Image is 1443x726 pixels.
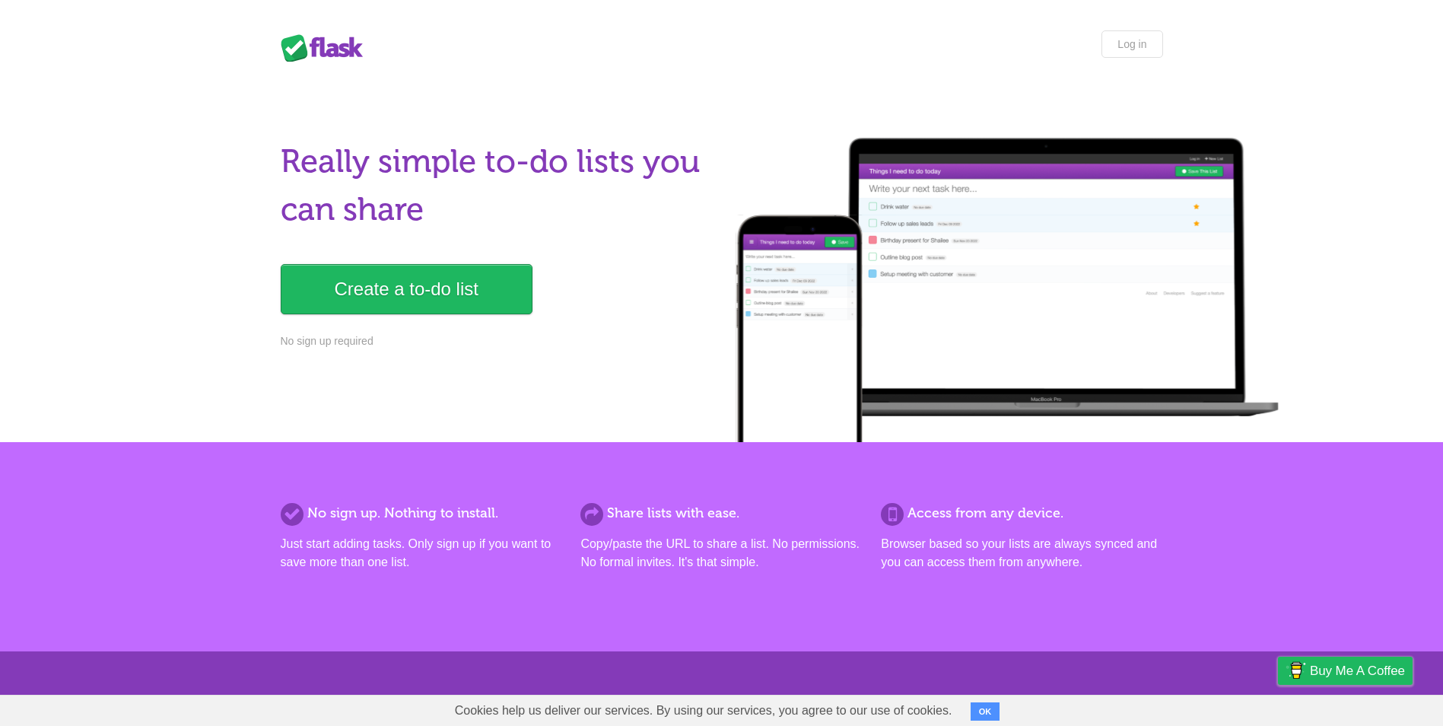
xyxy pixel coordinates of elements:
[440,696,968,726] span: Cookies help us deliver our services. By using our services, you agree to our use of cookies.
[281,34,372,62] div: Flask Lists
[580,503,862,524] h2: Share lists with ease.
[1310,658,1405,684] span: Buy me a coffee
[1101,30,1162,58] a: Log in
[281,333,713,349] p: No sign up required
[281,535,562,572] p: Just start adding tasks. Only sign up if you want to save more than one list.
[1278,657,1413,685] a: Buy me a coffee
[1286,658,1306,683] img: Buy me a coffee
[281,503,562,524] h2: No sign up. Nothing to install.
[281,264,532,314] a: Create a to-do list
[971,702,1000,721] button: OK
[881,535,1162,572] p: Browser based so your lists are always synced and you can access them from anywhere.
[580,535,862,572] p: Copy/paste the URL to share a list. No permissions. No formal invites. It's that simple.
[881,503,1162,524] h2: Access from any device.
[281,138,713,234] h1: Really simple to-do lists you can share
